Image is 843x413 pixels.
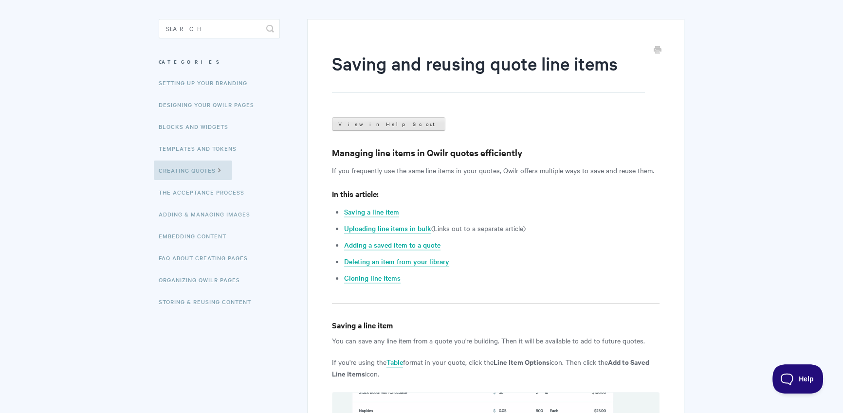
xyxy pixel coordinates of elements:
[332,356,660,379] p: If you're using the format in your quote, click the icon. Then click the icon.
[344,207,399,217] a: Saving a line item
[154,161,232,180] a: Creating Quotes
[159,182,252,202] a: The Acceptance Process
[494,357,550,367] strong: Line Item Options
[159,95,261,114] a: Designing Your Qwilr Pages
[159,139,244,158] a: Templates and Tokens
[159,53,280,71] h3: Categories
[159,226,234,246] a: Embedding Content
[159,292,258,311] a: Storing & Reusing Content
[344,240,440,251] a: Adding a saved item to a quote
[159,73,255,92] a: Setting up your Branding
[332,51,645,93] h1: Saving and reusing quote line items
[159,248,255,268] a: FAQ About Creating Pages
[654,45,661,56] a: Print this Article
[344,223,431,234] a: Uploading line items in bulk
[159,270,247,289] a: Organizing Qwilr Pages
[159,19,280,38] input: Search
[332,117,445,131] a: View in Help Scout
[332,335,660,346] p: You can save any line item from a quote you're building. Then it will be available to add to futu...
[159,117,236,136] a: Blocks and Widgets
[344,222,660,234] li: (Links out to a separate article)
[332,188,379,199] strong: In this article:
[332,146,660,160] h3: Managing line items in Qwilr quotes efficiently
[344,256,449,267] a: Deleting an item from your library
[386,357,403,368] a: Table
[159,204,257,224] a: Adding & Managing Images
[344,273,401,284] a: Cloning line items
[332,319,660,331] h4: Saving a line item
[772,364,824,394] iframe: Toggle Customer Support
[332,164,660,176] p: If you frequently use the same line items in your quotes, Qwilr offers multiple ways to save and ...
